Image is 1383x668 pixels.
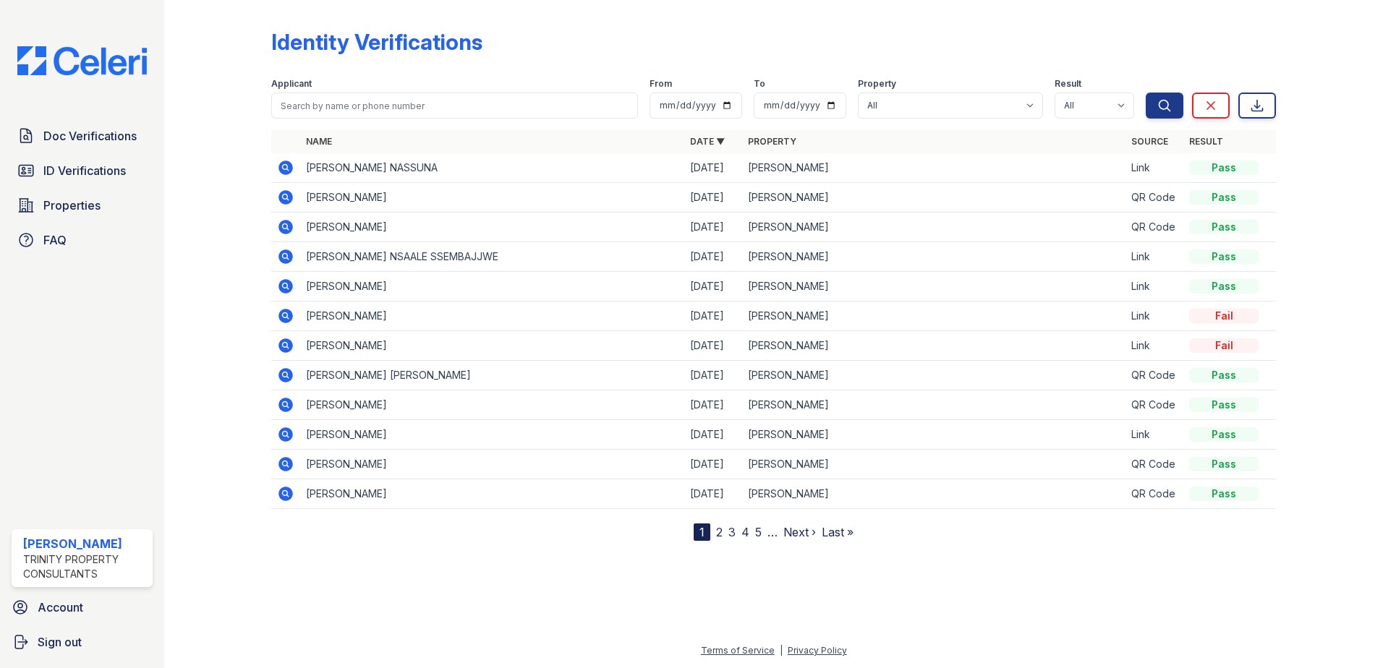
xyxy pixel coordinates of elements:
td: [PERSON_NAME] [742,331,1126,361]
td: [DATE] [684,420,742,450]
span: Sign out [38,633,82,651]
td: [PERSON_NAME] [300,183,684,213]
td: [DATE] [684,183,742,213]
a: Account [6,593,158,622]
a: Name [306,136,332,147]
td: [PERSON_NAME] [742,301,1126,331]
div: 1 [694,523,710,541]
a: Doc Verifications [12,121,153,150]
a: 4 [741,525,749,539]
div: Fail [1189,309,1259,323]
td: [PERSON_NAME] [742,213,1126,242]
a: Source [1131,136,1168,147]
td: [PERSON_NAME] NASSUNA [300,153,684,183]
div: Fail [1189,338,1259,353]
a: Date ▼ [690,136,725,147]
span: ID Verifications [43,162,126,179]
span: FAQ [43,231,67,249]
a: ID Verifications [12,156,153,185]
td: [PERSON_NAME] [742,242,1126,272]
div: [PERSON_NAME] [23,535,147,552]
td: [PERSON_NAME] [742,153,1126,183]
a: 2 [716,525,723,539]
td: QR Code [1125,479,1183,509]
td: [DATE] [684,450,742,479]
div: Pass [1189,220,1259,234]
div: Trinity Property Consultants [23,552,147,581]
input: Search by name or phone number [271,93,638,119]
td: Link [1125,301,1183,331]
td: [DATE] [684,242,742,272]
td: [PERSON_NAME] [300,420,684,450]
td: Link [1125,272,1183,301]
td: [DATE] [684,301,742,331]
label: To [754,78,765,90]
a: Sign out [6,628,158,656]
a: Next › [783,525,816,539]
a: 3 [728,525,736,539]
td: [PERSON_NAME] [742,390,1126,420]
div: Pass [1189,249,1259,264]
td: QR Code [1125,213,1183,242]
div: Identity Verifications [271,29,482,55]
td: QR Code [1125,183,1183,213]
td: Link [1125,153,1183,183]
td: [PERSON_NAME] [742,272,1126,301]
td: [PERSON_NAME] [300,331,684,361]
td: [PERSON_NAME] [300,272,684,301]
img: CE_Logo_Blue-a8612792a0a2168367f1c8372b55b34899dd931a85d93a1a3d3e32e68fde9ad4.png [6,46,158,75]
label: Result [1055,78,1081,90]
div: Pass [1189,160,1259,175]
label: Applicant [271,78,312,90]
div: Pass [1189,279,1259,294]
td: QR Code [1125,450,1183,479]
a: 5 [755,525,762,539]
a: Last » [822,525,854,539]
td: [DATE] [684,479,742,509]
td: Link [1125,331,1183,361]
div: Pass [1189,398,1259,412]
span: Account [38,599,83,616]
td: [DATE] [684,390,742,420]
td: [PERSON_NAME] [300,390,684,420]
div: Pass [1189,190,1259,205]
td: QR Code [1125,390,1183,420]
td: [PERSON_NAME] [742,450,1126,479]
td: [PERSON_NAME] [300,450,684,479]
label: Property [858,78,896,90]
div: Pass [1189,457,1259,471]
td: [DATE] [684,153,742,183]
td: [PERSON_NAME] [742,420,1126,450]
td: [PERSON_NAME] [PERSON_NAME] [300,361,684,390]
td: [PERSON_NAME] NSAALE SSEMBAJJWE [300,242,684,272]
div: Pass [1189,427,1259,442]
td: Link [1125,420,1183,450]
td: [DATE] [684,361,742,390]
td: [PERSON_NAME] [300,301,684,331]
span: Doc Verifications [43,127,137,145]
span: … [767,523,778,541]
td: [DATE] [684,331,742,361]
td: [PERSON_NAME] [742,183,1126,213]
a: Property [748,136,796,147]
td: QR Code [1125,361,1183,390]
div: Pass [1189,368,1259,382]
td: [PERSON_NAME] [300,479,684,509]
label: From [650,78,672,90]
a: Privacy Policy [788,645,847,656]
td: [DATE] [684,213,742,242]
td: [PERSON_NAME] [742,479,1126,509]
a: Result [1189,136,1223,147]
td: [DATE] [684,272,742,301]
td: [PERSON_NAME] [742,361,1126,390]
div: | [780,645,783,656]
span: Properties [43,197,101,214]
a: Terms of Service [701,645,775,656]
a: Properties [12,191,153,220]
td: Link [1125,242,1183,272]
a: FAQ [12,226,153,254]
div: Pass [1189,487,1259,501]
td: [PERSON_NAME] [300,213,684,242]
